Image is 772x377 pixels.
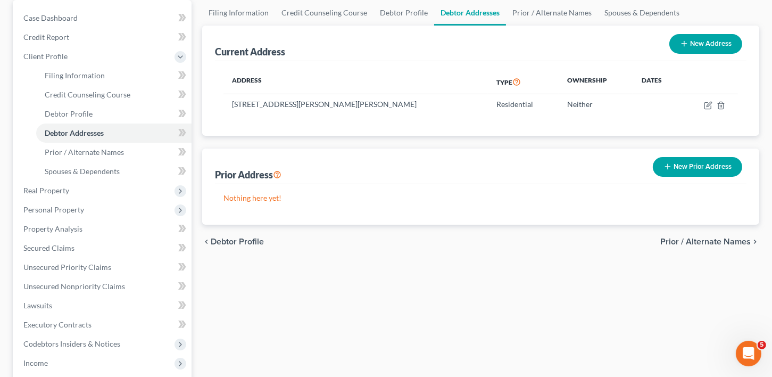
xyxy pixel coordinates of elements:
[23,32,69,42] span: Credit Report
[15,277,192,296] a: Unsecured Nonpriority Claims
[751,237,759,246] i: chevron_right
[36,143,192,162] a: Prior / Alternate Names
[660,237,759,246] button: Prior / Alternate Names chevron_right
[15,315,192,334] a: Executory Contracts
[15,28,192,47] a: Credit Report
[660,237,751,246] span: Prior / Alternate Names
[223,94,488,114] td: [STREET_ADDRESS][PERSON_NAME][PERSON_NAME]
[45,90,130,99] span: Credit Counseling Course
[488,70,559,94] th: Type
[215,45,285,58] div: Current Address
[758,341,766,349] span: 5
[223,193,738,203] p: Nothing here yet!
[23,243,74,252] span: Secured Claims
[45,109,93,118] span: Debtor Profile
[559,94,633,114] td: Neither
[23,282,125,291] span: Unsecured Nonpriority Claims
[23,224,82,233] span: Property Analysis
[23,205,84,214] span: Personal Property
[23,186,69,195] span: Real Property
[23,339,120,348] span: Codebtors Insiders & Notices
[653,157,742,177] button: New Prior Address
[23,52,68,61] span: Client Profile
[15,258,192,277] a: Unsecured Priority Claims
[23,301,52,310] span: Lawsuits
[223,70,488,94] th: Address
[736,341,761,366] iframe: Intercom live chat
[23,13,78,22] span: Case Dashboard
[23,263,111,272] span: Unsecured Priority Claims
[15,9,192,28] a: Case Dashboard
[15,239,192,258] a: Secured Claims
[45,167,120,176] span: Spouses & Dependents
[23,358,48,367] span: Income
[15,296,192,315] a: Lawsuits
[202,237,264,246] button: chevron_left Debtor Profile
[45,128,104,137] span: Debtor Addresses
[559,70,633,94] th: Ownership
[15,219,192,239] a: Property Analysis
[36,66,192,85] a: Filing Information
[669,34,742,54] button: New Address
[488,94,559,114] td: Residential
[36,104,192,124] a: Debtor Profile
[45,71,105,80] span: Filing Information
[45,147,124,157] span: Prior / Alternate Names
[36,162,192,181] a: Spouses & Dependents
[36,85,192,104] a: Credit Counseling Course
[211,237,264,246] span: Debtor Profile
[633,70,682,94] th: Dates
[23,320,92,329] span: Executory Contracts
[202,237,211,246] i: chevron_left
[36,124,192,143] a: Debtor Addresses
[215,168,281,181] div: Prior Address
